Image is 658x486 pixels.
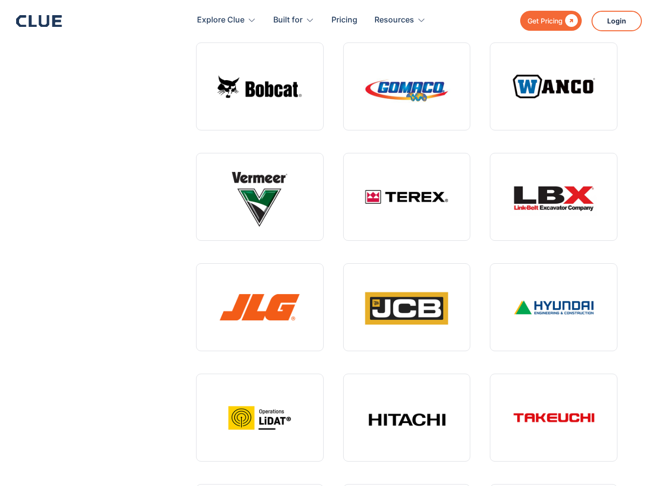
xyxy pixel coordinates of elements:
[331,5,357,36] a: Pricing
[273,5,314,36] div: Built for
[374,5,414,36] div: Resources
[563,15,578,27] div: 
[592,11,642,31] a: Login
[273,5,303,36] div: Built for
[197,5,244,36] div: Explore Clue
[374,5,426,36] div: Resources
[527,15,563,27] div: Get Pricing
[520,11,582,31] a: Get Pricing
[197,5,256,36] div: Explore Clue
